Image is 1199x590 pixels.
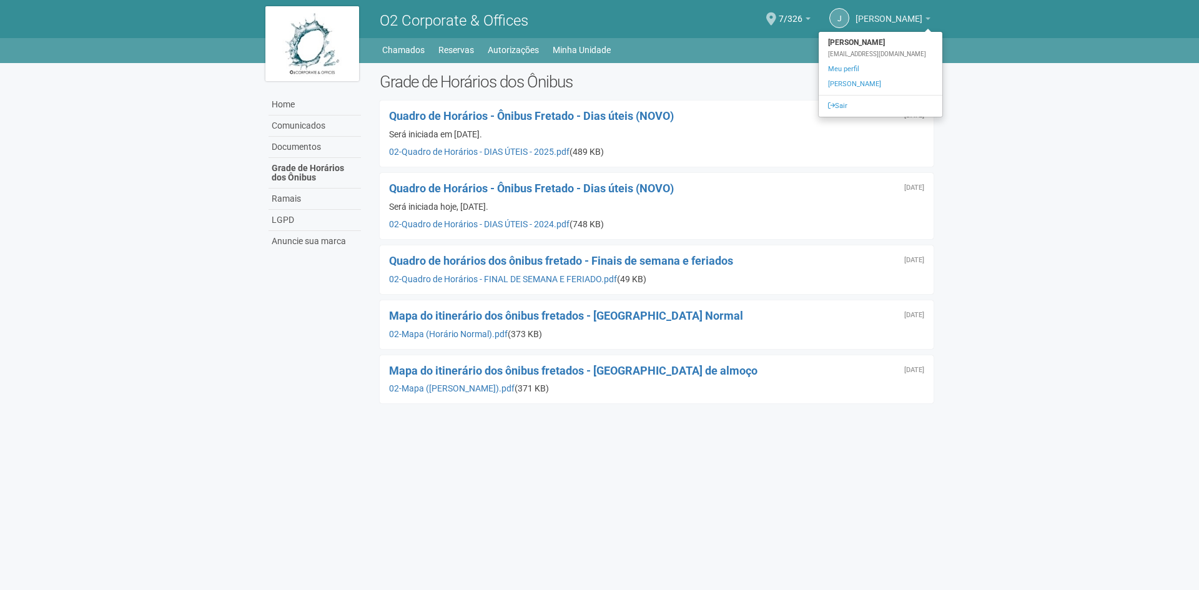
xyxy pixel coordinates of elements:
[904,257,924,264] div: Sexta-feira, 23 de outubro de 2020 às 16:55
[380,72,790,91] h2: Grade de Horários dos Ônibus
[819,77,942,92] a: [PERSON_NAME]
[269,189,361,210] a: Ramais
[269,137,361,158] a: Documentos
[819,99,942,114] a: Sair
[389,364,757,377] a: Mapa do itinerário dos ônibus fretados - [GEOGRAPHIC_DATA] de almoço
[269,158,361,189] a: Grade de Horários dos Ônibus
[389,146,924,157] div: (489 KB)
[269,210,361,231] a: LGPD
[389,182,674,195] a: Quadro de Horários - Ônibus Fretado - Dias úteis (NOVO)
[389,328,924,340] div: (373 KB)
[904,184,924,192] div: Segunda-feira, 13 de maio de 2024 às 11:08
[389,201,924,212] div: Será iniciada hoje, [DATE].
[389,274,617,284] a: 02-Quadro de Horários - FINAL DE SEMANA E FERIADO.pdf
[856,2,922,24] span: Juliana
[779,16,811,26] a: 7/326
[269,116,361,137] a: Comunicados
[269,94,361,116] a: Home
[269,231,361,252] a: Anuncie sua marca
[819,35,942,50] strong: [PERSON_NAME]
[819,50,942,59] div: [EMAIL_ADDRESS][DOMAIN_NAME]
[265,6,359,81] img: logo.jpg
[380,12,528,29] span: O2 Corporate & Offices
[389,383,924,394] div: (371 KB)
[382,41,425,59] a: Chamados
[856,16,930,26] a: [PERSON_NAME]
[779,2,802,24] span: 7/326
[904,312,924,319] div: Sexta-feira, 23 de outubro de 2020 às 16:54
[389,383,515,393] a: 02-Mapa ([PERSON_NAME]).pdf
[389,254,733,267] a: Quadro de horários dos ônibus fretado - Finais de semana e feriados
[389,219,570,229] a: 02-Quadro de Horários - DIAS ÚTEIS - 2024.pdf
[389,109,674,122] a: Quadro de Horários - Ônibus Fretado - Dias úteis (NOVO)
[553,41,611,59] a: Minha Unidade
[438,41,474,59] a: Reservas
[389,129,924,140] div: Será iniciada em [DATE].
[488,41,539,59] a: Autorizações
[829,8,849,28] a: J
[389,147,570,157] a: 02-Quadro de Horários - DIAS ÚTEIS - 2025.pdf
[904,366,924,374] div: Sexta-feira, 23 de outubro de 2020 às 16:53
[389,329,508,339] a: 02-Mapa (Horário Normal).pdf
[389,309,743,322] a: Mapa do itinerário dos ônibus fretados - [GEOGRAPHIC_DATA] Normal
[819,62,942,77] a: Meu perfil
[389,273,924,285] div: (49 KB)
[389,219,924,230] div: (748 KB)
